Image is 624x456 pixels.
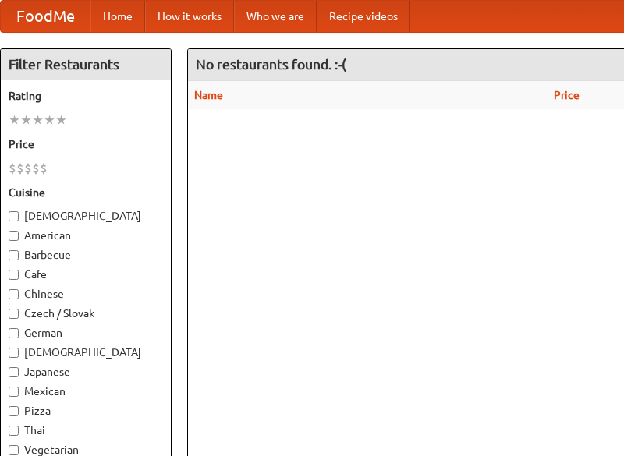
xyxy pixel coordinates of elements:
li: $ [24,160,32,177]
label: Cafe [9,267,163,282]
li: $ [40,160,48,177]
a: Who we are [234,1,317,32]
li: ★ [9,111,20,129]
a: Name [194,89,223,101]
h5: Rating [9,88,163,104]
input: Pizza [9,406,19,416]
label: Japanese [9,364,163,380]
li: $ [16,160,24,177]
h5: Cuisine [9,185,163,200]
li: ★ [20,111,32,129]
input: [DEMOGRAPHIC_DATA] [9,211,19,221]
input: Vegetarian [9,445,19,455]
label: German [9,325,163,341]
input: [DEMOGRAPHIC_DATA] [9,348,19,358]
input: Japanese [9,367,19,377]
label: Barbecue [9,247,163,263]
input: Mexican [9,387,19,397]
input: German [9,328,19,338]
a: Price [554,89,580,101]
label: [DEMOGRAPHIC_DATA] [9,208,163,224]
a: Recipe videos [317,1,410,32]
h4: Filter Restaurants [1,49,171,80]
li: ★ [44,111,55,129]
label: American [9,228,163,243]
label: Pizza [9,403,163,419]
li: $ [32,160,40,177]
input: Barbecue [9,250,19,260]
label: Chinese [9,286,163,302]
h5: Price [9,136,163,152]
ng-pluralize: No restaurants found. :-( [196,57,346,72]
li: ★ [55,111,67,129]
label: Czech / Slovak [9,306,163,321]
input: Cafe [9,270,19,280]
input: American [9,231,19,241]
label: Mexican [9,384,163,399]
label: [DEMOGRAPHIC_DATA] [9,345,163,360]
a: Home [90,1,145,32]
li: ★ [32,111,44,129]
a: FoodMe [1,1,90,32]
input: Czech / Slovak [9,309,19,319]
li: $ [9,160,16,177]
label: Thai [9,422,163,438]
input: Chinese [9,289,19,299]
input: Thai [9,426,19,436]
a: How it works [145,1,234,32]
